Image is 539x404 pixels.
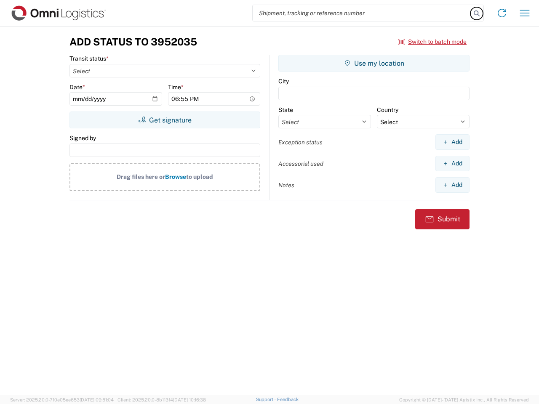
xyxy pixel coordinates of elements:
[117,397,206,402] span: Client: 2025.20.0-8b113f4
[69,83,85,91] label: Date
[415,209,470,229] button: Submit
[278,160,323,167] label: Accessorial used
[277,397,299,402] a: Feedback
[435,177,470,193] button: Add
[435,134,470,150] button: Add
[165,173,186,180] span: Browse
[435,156,470,171] button: Add
[256,397,277,402] a: Support
[10,397,114,402] span: Server: 2025.20.0-710e05ee653
[168,83,184,91] label: Time
[117,173,165,180] span: Drag files here or
[186,173,213,180] span: to upload
[278,181,294,189] label: Notes
[80,397,114,402] span: [DATE] 09:51:04
[278,77,289,85] label: City
[253,5,471,21] input: Shipment, tracking or reference number
[278,138,323,146] label: Exception status
[69,36,197,48] h3: Add Status to 3952035
[69,134,96,142] label: Signed by
[278,55,470,72] button: Use my location
[399,396,529,404] span: Copyright © [DATE]-[DATE] Agistix Inc., All Rights Reserved
[173,397,206,402] span: [DATE] 10:16:38
[278,106,293,114] label: State
[69,55,109,62] label: Transit status
[377,106,398,114] label: Country
[398,35,467,49] button: Switch to batch mode
[69,112,260,128] button: Get signature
